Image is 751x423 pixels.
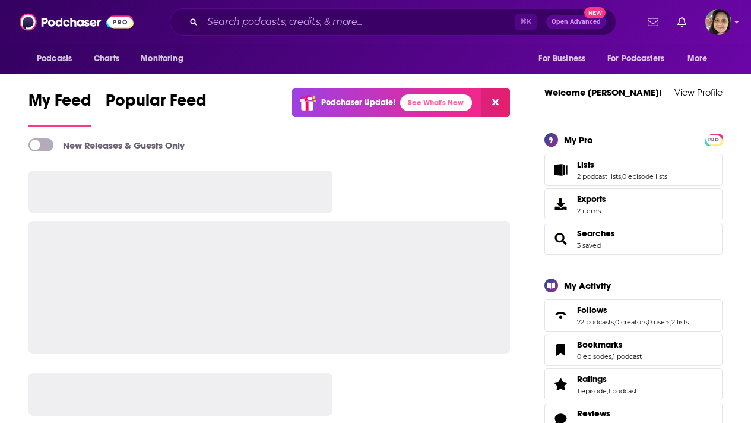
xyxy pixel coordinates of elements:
[549,307,572,324] a: Follows
[577,305,607,315] span: Follows
[577,228,615,239] a: Searches
[705,9,731,35] span: Logged in as shelbyjanner
[577,339,623,350] span: Bookmarks
[544,223,723,255] span: Searches
[577,305,689,315] a: Follows
[94,50,119,67] span: Charts
[577,318,614,326] a: 72 podcasts
[679,48,723,70] button: open menu
[607,387,608,395] span: ,
[614,318,615,326] span: ,
[615,318,647,326] a: 0 creators
[647,318,648,326] span: ,
[549,196,572,213] span: Exports
[544,368,723,400] span: Ratings
[37,50,72,67] span: Podcasts
[544,87,662,98] a: Welcome [PERSON_NAME]!
[515,14,537,30] span: ⌘ K
[577,172,621,181] a: 2 podcast lists
[28,90,91,118] span: My Feed
[577,194,606,204] span: Exports
[577,159,667,170] a: Lists
[577,387,607,395] a: 1 episode
[577,339,642,350] a: Bookmarks
[544,334,723,366] span: Bookmarks
[611,352,613,361] span: ,
[671,318,689,326] a: 2 lists
[106,90,207,118] span: Popular Feed
[577,352,611,361] a: 0 episodes
[608,387,637,395] a: 1 podcast
[564,134,593,146] div: My Pro
[687,50,708,67] span: More
[106,90,207,127] a: Popular Feed
[673,12,691,32] a: Show notifications dropdown
[577,374,607,384] span: Ratings
[549,376,572,393] a: Ratings
[584,7,606,18] span: New
[648,318,670,326] a: 0 users
[621,172,622,181] span: ,
[544,188,723,220] a: Exports
[28,48,87,70] button: open menu
[706,135,721,144] span: PRO
[544,299,723,332] span: Follows
[577,241,601,250] a: 3 saved
[530,48,600,70] button: open menu
[674,87,723,98] a: View Profile
[705,9,731,35] button: Show profile menu
[613,352,642,361] a: 1 podcast
[549,342,572,358] a: Bookmarks
[170,8,616,36] div: Search podcasts, credits, & more...
[600,48,682,70] button: open menu
[20,11,134,33] img: Podchaser - Follow, Share and Rate Podcasts
[321,97,395,108] p: Podchaser Update!
[643,12,663,32] a: Show notifications dropdown
[607,50,664,67] span: For Podcasters
[706,134,721,143] a: PRO
[577,159,594,170] span: Lists
[564,280,611,291] div: My Activity
[549,231,572,247] a: Searches
[552,19,601,25] span: Open Advanced
[544,154,723,186] span: Lists
[28,138,185,151] a: New Releases & Guests Only
[577,374,637,384] a: Ratings
[546,15,606,29] button: Open AdvancedNew
[577,408,610,419] span: Reviews
[28,90,91,127] a: My Feed
[132,48,198,70] button: open menu
[622,172,667,181] a: 0 episode lists
[400,94,472,111] a: See What's New
[141,50,183,67] span: Monitoring
[549,162,572,178] a: Lists
[577,207,606,215] span: 2 items
[86,48,126,70] a: Charts
[577,408,642,419] a: Reviews
[670,318,671,326] span: ,
[538,50,585,67] span: For Business
[705,9,731,35] img: User Profile
[202,12,515,31] input: Search podcasts, credits, & more...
